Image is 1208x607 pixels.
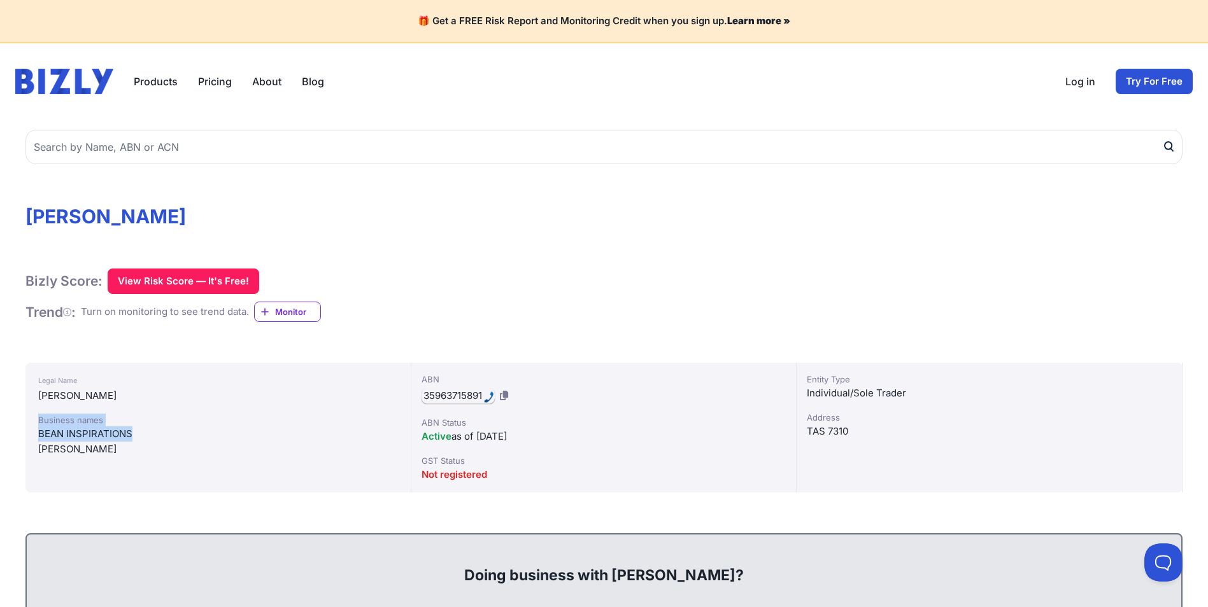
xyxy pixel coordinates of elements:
[198,74,232,89] a: Pricing
[38,442,398,457] div: [PERSON_NAME]
[15,15,1193,27] h4: 🎁 Get a FREE Risk Report and Monitoring Credit when you sign up.
[81,305,249,319] div: Turn on monitoring to see trend data.
[39,545,1169,585] div: Doing business with [PERSON_NAME]?
[275,305,320,318] span: Monitor
[38,426,398,442] div: BEAN INSPIRATIONS
[422,388,495,403] div: Call: 35963715891
[25,303,76,321] h1: Trend :
[1065,74,1095,89] a: Log in
[807,386,1172,401] div: Individual/Sole Trader
[1144,543,1183,582] iframe: Toggle Customer Support
[38,388,398,403] div: [PERSON_NAME]
[422,373,786,386] div: ABN
[422,430,451,442] span: Active
[25,130,1183,164] input: Search by Name, ABN or ACN
[254,302,321,322] a: Monitor
[807,424,1172,439] div: TAS 7310
[422,468,487,480] span: Not registered
[422,454,786,467] div: GST Status
[38,373,398,388] div: Legal Name
[302,74,324,89] a: Blog
[134,74,178,89] button: Products
[484,391,494,403] img: hfpfyWBK5wQHBAGPgDf9c6qAYOxxMAAAAASUVORK5CYII=
[1116,69,1193,94] a: Try For Free
[38,414,398,426] div: Business names
[422,416,786,429] div: ABN Status
[252,74,281,89] a: About
[25,272,103,290] h1: Bizly Score:
[108,269,259,294] button: View Risk Score — It's Free!
[807,411,1172,424] div: Address
[422,429,786,444] div: as of [DATE]
[807,373,1172,386] div: Entity Type
[25,205,1183,228] h1: [PERSON_NAME]
[727,15,790,27] a: Learn more »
